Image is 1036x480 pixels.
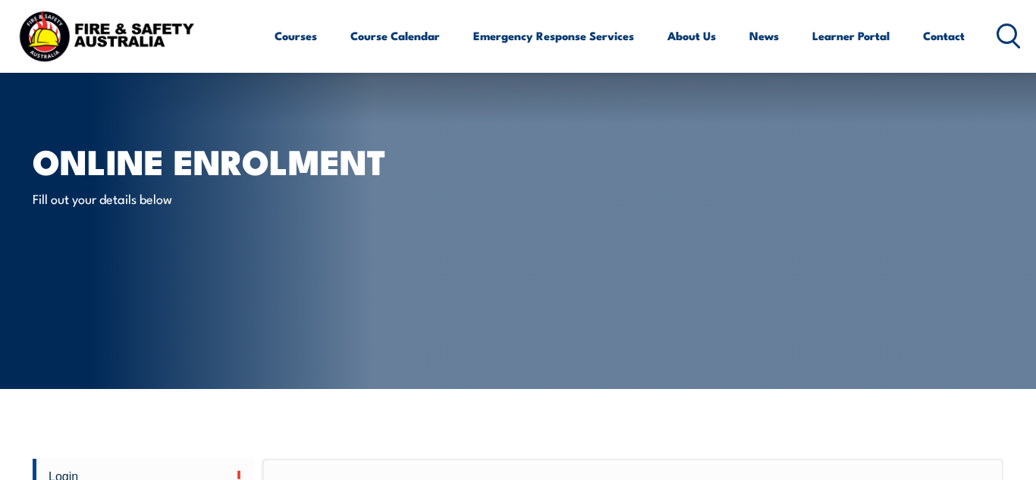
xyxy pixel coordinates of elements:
[923,17,965,54] a: Contact
[812,17,890,54] a: Learner Portal
[749,17,779,54] a: News
[33,190,309,207] p: Fill out your details below
[33,146,407,175] h1: Online Enrolment
[350,17,440,54] a: Course Calendar
[667,17,716,54] a: About Us
[275,17,317,54] a: Courses
[473,17,634,54] a: Emergency Response Services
